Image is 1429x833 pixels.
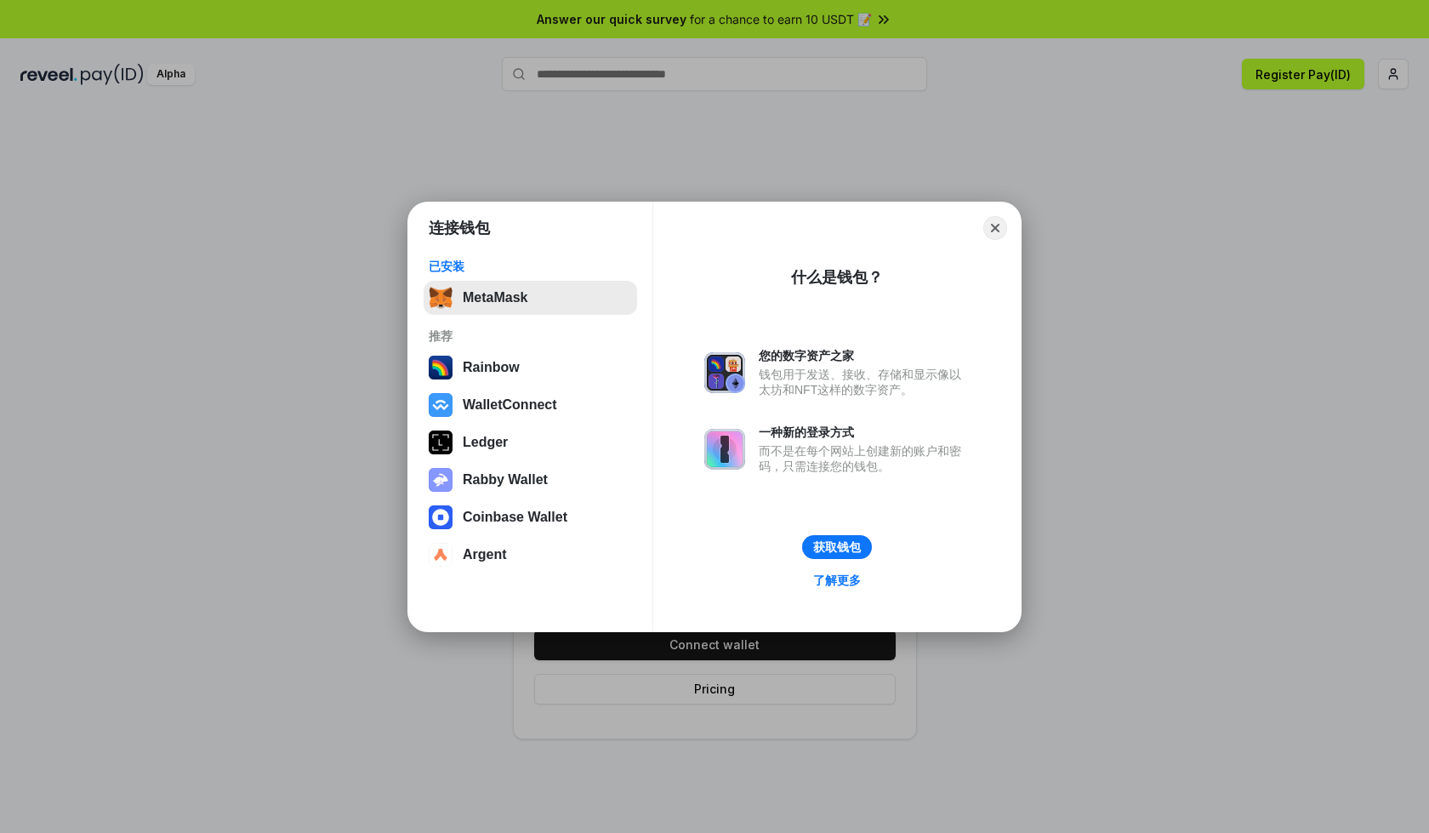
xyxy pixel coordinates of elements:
[424,425,637,459] button: Ledger
[429,286,453,310] img: svg+xml,%3Csvg%20fill%3D%22none%22%20height%3D%2233%22%20viewBox%3D%220%200%2035%2033%22%20width%...
[463,397,557,413] div: WalletConnect
[759,348,970,363] div: 您的数字资产之家
[429,218,490,238] h1: 连接钱包
[463,472,548,488] div: Rabby Wallet
[704,429,745,470] img: svg+xml,%3Csvg%20xmlns%3D%22http%3A%2F%2Fwww.w3.org%2F2000%2Fsvg%22%20fill%3D%22none%22%20viewBox...
[463,547,507,562] div: Argent
[813,573,861,588] div: 了解更多
[759,425,970,440] div: 一种新的登录方式
[704,352,745,393] img: svg+xml,%3Csvg%20xmlns%3D%22http%3A%2F%2Fwww.w3.org%2F2000%2Fsvg%22%20fill%3D%22none%22%20viewBox...
[463,435,508,450] div: Ledger
[429,468,453,492] img: svg+xml,%3Csvg%20xmlns%3D%22http%3A%2F%2Fwww.w3.org%2F2000%2Fsvg%22%20fill%3D%22none%22%20viewBox...
[803,569,871,591] a: 了解更多
[424,281,637,315] button: MetaMask
[424,463,637,497] button: Rabby Wallet
[429,431,453,454] img: svg+xml,%3Csvg%20xmlns%3D%22http%3A%2F%2Fwww.w3.org%2F2000%2Fsvg%22%20width%3D%2228%22%20height%3...
[759,367,970,397] div: 钱包用于发送、接收、存储和显示像以太坊和NFT这样的数字资产。
[759,443,970,474] div: 而不是在每个网站上创建新的账户和密码，只需连接您的钱包。
[429,328,632,344] div: 推荐
[424,351,637,385] button: Rainbow
[983,216,1007,240] button: Close
[429,356,453,379] img: svg+xml,%3Csvg%20width%3D%22120%22%20height%3D%22120%22%20viewBox%3D%220%200%20120%20120%22%20fil...
[424,388,637,422] button: WalletConnect
[463,290,527,305] div: MetaMask
[813,539,861,555] div: 获取钱包
[429,505,453,529] img: svg+xml,%3Csvg%20width%3D%2228%22%20height%3D%2228%22%20viewBox%3D%220%200%2028%2028%22%20fill%3D...
[429,259,632,274] div: 已安装
[463,360,520,375] div: Rainbow
[791,267,883,288] div: 什么是钱包？
[463,510,567,525] div: Coinbase Wallet
[424,538,637,572] button: Argent
[802,535,872,559] button: 获取钱包
[424,500,637,534] button: Coinbase Wallet
[429,543,453,567] img: svg+xml,%3Csvg%20width%3D%2228%22%20height%3D%2228%22%20viewBox%3D%220%200%2028%2028%22%20fill%3D...
[429,393,453,417] img: svg+xml,%3Csvg%20width%3D%2228%22%20height%3D%2228%22%20viewBox%3D%220%200%2028%2028%22%20fill%3D...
